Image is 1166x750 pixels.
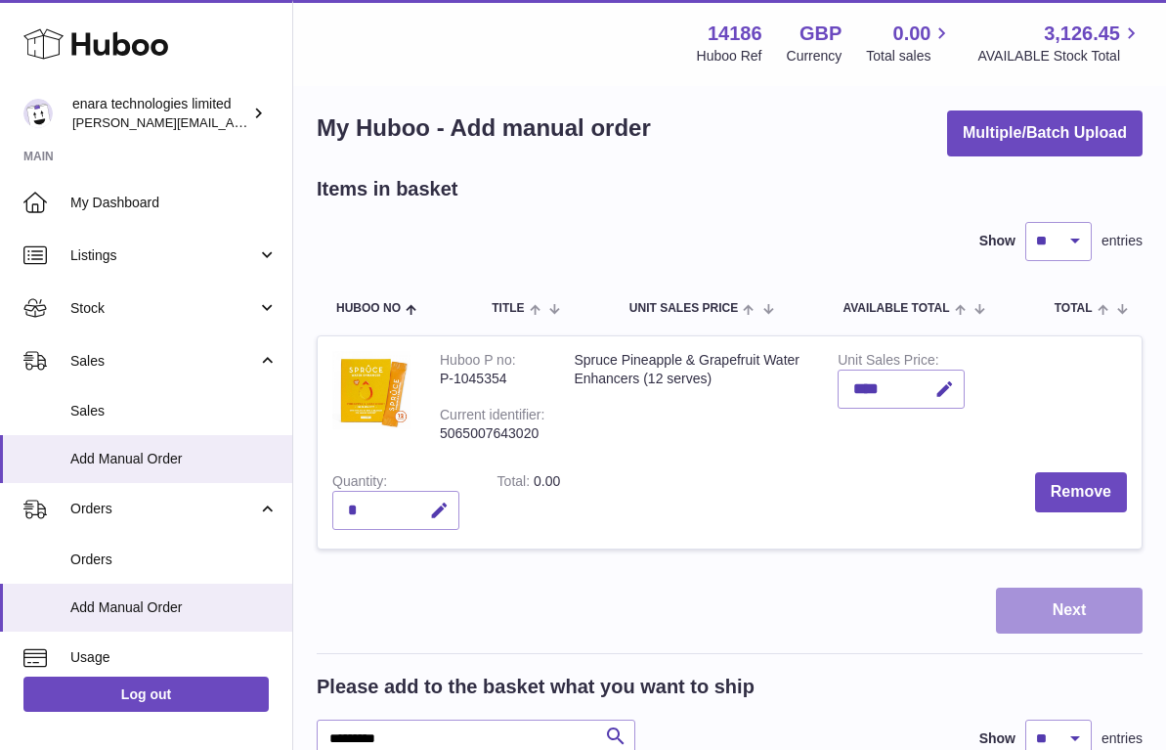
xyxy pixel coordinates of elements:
[1044,21,1120,47] span: 3,126.45
[1101,232,1143,250] span: entries
[72,95,248,132] div: enara technologies limited
[332,473,387,494] label: Quantity
[842,302,949,315] span: AVAILABLE Total
[787,47,842,66] div: Currency
[70,246,257,265] span: Listings
[70,352,257,371] span: Sales
[977,47,1143,66] span: AVAILABLE Stock Total
[336,302,401,315] span: Huboo no
[977,21,1143,66] a: 3,126.45 AVAILABLE Stock Total
[497,473,534,494] label: Total
[72,114,392,130] span: [PERSON_NAME][EMAIL_ADDRESS][DOMAIN_NAME]
[317,674,755,700] h2: Please add to the basket what you want to ship
[838,352,938,373] label: Unit Sales Price
[70,194,278,212] span: My Dashboard
[23,99,53,128] img: Dee@enara.co
[70,450,278,468] span: Add Manual Order
[440,352,516,373] div: Huboo P no
[70,648,278,667] span: Usage
[708,21,762,47] strong: 14186
[70,551,278,569] span: Orders
[1055,302,1093,315] span: Total
[440,407,544,427] div: Current identifier
[440,370,544,388] div: P-1045354
[534,473,560,489] span: 0.00
[799,21,842,47] strong: GBP
[332,351,410,429] img: Spruce Pineapple & Grapefruit Water Enhancers (12 serves)
[70,598,278,617] span: Add Manual Order
[893,21,931,47] span: 0.00
[70,402,278,420] span: Sales
[1035,472,1127,512] button: Remove
[1101,729,1143,748] span: entries
[866,21,953,66] a: 0.00 Total sales
[317,176,458,202] h2: Items in basket
[70,299,257,318] span: Stock
[492,302,524,315] span: Title
[866,47,953,66] span: Total sales
[996,588,1143,634] button: Next
[629,302,738,315] span: Unit Sales Price
[979,232,1015,250] label: Show
[697,47,762,66] div: Huboo Ref
[23,677,269,712] a: Log out
[317,112,651,144] h1: My Huboo - Add manual order
[70,500,257,518] span: Orders
[947,110,1143,156] button: Multiple/Batch Upload
[559,336,823,458] td: Spruce Pineapple & Grapefruit Water Enhancers (12 serves)
[979,729,1015,748] label: Show
[440,424,544,443] div: 5065007643020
